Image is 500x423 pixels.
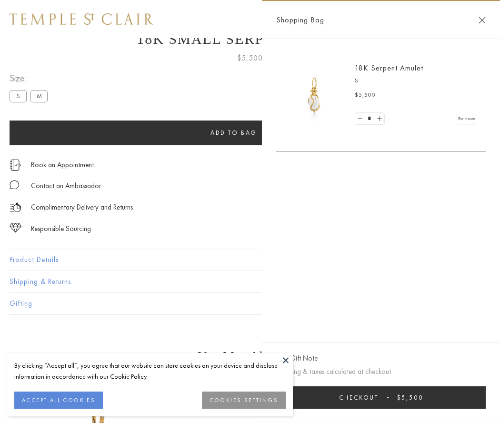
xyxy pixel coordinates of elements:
button: Shipping & Returns [10,271,490,292]
img: MessageIcon-01_2.svg [10,180,19,190]
a: 18K Serpent Amulet [355,63,423,73]
button: Product Details [10,249,490,271]
p: Shipping & taxes calculated at checkout [276,366,486,378]
span: $5,500 [237,52,263,64]
p: Complimentary Delivery and Returns [31,201,133,213]
button: Add Gift Note [276,352,318,364]
p: S [355,76,476,86]
a: Book an Appointment [31,160,94,170]
img: Temple St. Clair [10,13,153,25]
img: P51836-E11SERPPV [286,67,343,124]
span: Size: [10,70,51,86]
h3: You May Also Like [24,349,476,364]
img: icon_appointment.svg [10,160,21,171]
a: Set quantity to 2 [374,113,384,125]
button: Checkout $5,500 [276,386,486,409]
h1: 18K Small Serpent Amulet [10,31,490,47]
img: icon_sourcing.svg [10,223,21,232]
a: Remove [458,113,476,124]
a: Set quantity to 0 [355,113,365,125]
span: $5,500 [355,91,376,100]
button: Add to bag [10,121,458,145]
span: Shopping Bag [276,14,324,26]
span: $5,500 [397,393,423,402]
label: S [10,90,27,102]
span: Checkout [339,393,379,402]
div: Responsible Sourcing [31,223,91,235]
button: ACCEPT ALL COOKIES [14,392,103,409]
div: By clicking “Accept all”, you agree that our website can store cookies on your device and disclos... [14,360,286,382]
button: Gifting [10,293,490,314]
img: icon_delivery.svg [10,201,21,213]
div: Contact an Ambassador [31,180,101,192]
span: Add to bag [210,129,257,137]
label: M [30,90,48,102]
button: Close Shopping Bag [479,17,486,24]
button: COOKIES SETTINGS [202,392,286,409]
